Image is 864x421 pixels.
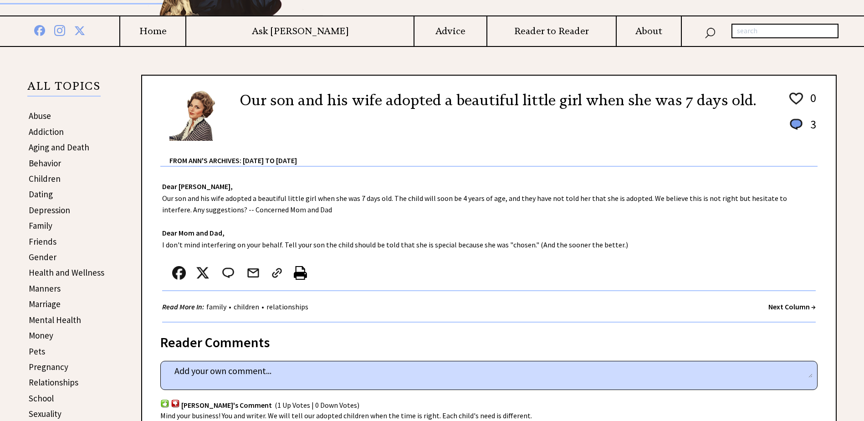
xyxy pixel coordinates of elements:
[29,361,68,372] a: Pregnancy
[186,26,414,37] a: Ask [PERSON_NAME]
[29,314,81,325] a: Mental Health
[27,81,101,97] p: ALL TOPICS
[731,24,838,38] input: search
[487,26,616,37] a: Reader to Reader
[162,182,233,191] strong: Dear [PERSON_NAME],
[617,26,681,37] a: About
[29,236,56,247] a: Friends
[220,266,236,280] img: message_round%202.png
[414,26,486,37] a: Advice
[29,330,53,341] a: Money
[162,302,204,311] strong: Read More In:
[275,400,359,410] span: (1 Up Votes | 0 Down Votes)
[169,142,818,166] div: From Ann's Archives: [DATE] to [DATE]
[162,301,311,313] div: • •
[768,302,816,311] a: Next Column →
[162,228,225,237] strong: Dear Mom and Dad,
[29,393,54,404] a: School
[204,302,229,311] a: family
[29,377,78,388] a: Relationships
[171,399,180,408] img: votdown.png
[270,266,284,280] img: link_02.png
[54,23,65,36] img: instagram%20blue.png
[120,26,185,37] a: Home
[705,26,716,39] img: search_nav.png
[29,267,104,278] a: Health and Wellness
[240,89,756,111] h2: Our son and his wife adopted a beautiful little girl when she was 7 days old.
[788,91,804,107] img: heart_outline%201.png
[29,173,61,184] a: Children
[29,283,61,294] a: Manners
[169,89,226,141] img: Ann6%20v2%20small.png
[29,189,53,200] a: Dating
[172,266,186,280] img: facebook.png
[29,158,61,169] a: Behavior
[29,142,89,153] a: Aging and Death
[806,117,817,141] td: 3
[231,302,261,311] a: children
[29,346,45,357] a: Pets
[294,266,307,280] img: printer%20icon.png
[29,126,64,137] a: Addiction
[29,205,70,216] a: Depression
[74,24,85,36] img: x%20blue.png
[142,167,836,323] div: Our son and his wife adopted a beautiful little girl when she was 7 days old. The child will soon...
[160,411,532,420] span: Mind your business! You and writer. We will tell our adopted children when the time is right. Eac...
[29,220,52,231] a: Family
[246,266,260,280] img: mail.png
[788,117,804,132] img: message_round%201.png
[29,408,61,419] a: Sexuality
[264,302,311,311] a: relationships
[181,400,272,410] span: [PERSON_NAME]'s Comment
[160,399,169,408] img: votup.png
[29,110,51,121] a: Abuse
[806,90,817,116] td: 0
[29,252,56,262] a: Gender
[160,333,818,347] div: Reader Comments
[196,266,210,280] img: x_small.png
[29,298,61,309] a: Marriage
[34,23,45,36] img: facebook%20blue.png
